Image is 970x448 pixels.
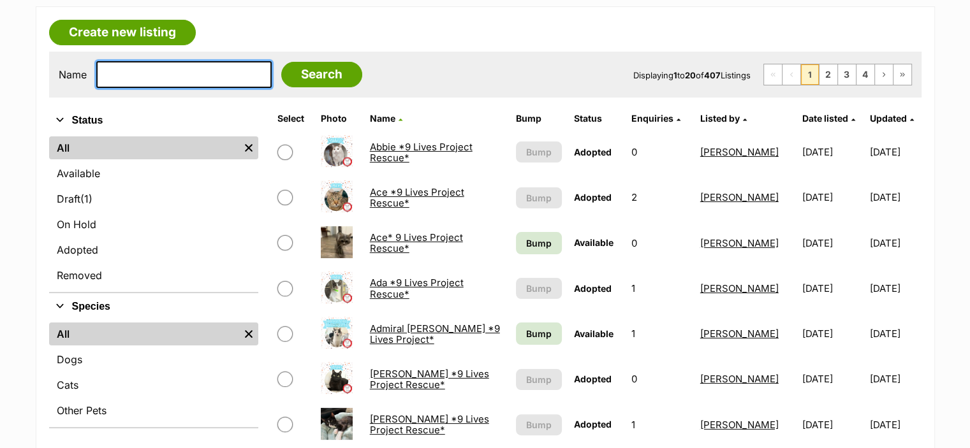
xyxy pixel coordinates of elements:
a: Date listed [802,113,855,124]
a: Listed by [700,113,747,124]
strong: 407 [704,70,721,80]
span: Listed by [700,113,740,124]
button: Bump [516,278,562,299]
a: Ace *9 Lives Project Rescue* [370,186,464,209]
span: Adopted [573,192,611,203]
button: Bump [516,369,562,390]
td: [DATE] [797,403,869,447]
span: Bump [526,145,552,159]
a: Next page [875,64,893,85]
td: [DATE] [797,312,869,356]
td: 2 [626,175,694,219]
th: Bump [511,108,568,129]
img: Ace *9 Lives Project Rescue* [321,180,353,212]
img: Alex *9 Lives Project Rescue* [321,362,353,394]
img: Abbie *9 Lives Project Rescue* [321,135,353,167]
button: Bump [516,187,562,208]
td: [DATE] [797,357,869,401]
a: Remove filter [239,136,258,159]
button: Bump [516,141,562,163]
a: Bump [516,232,562,254]
a: Draft [49,187,258,210]
td: [DATE] [797,130,869,174]
a: Cats [49,373,258,396]
a: [PERSON_NAME] [700,237,779,249]
a: Available [49,162,258,185]
a: All [49,322,239,345]
button: Status [49,112,258,129]
th: Select [272,108,314,129]
td: 0 [626,130,694,174]
span: Updated [870,113,907,124]
span: (1) [80,191,92,206]
span: Page 1 [801,64,819,85]
div: Species [49,320,258,427]
a: [PERSON_NAME] *9 Lives Project Rescue* [370,368,489,391]
a: Updated [870,113,914,124]
a: [PERSON_NAME] *9 Lives Project Rescue* [370,413,489,436]
span: Available [573,328,613,339]
span: Adopted [573,283,611,294]
span: Bump [526,236,552,250]
a: Removed [49,264,258,287]
a: Name [370,113,402,124]
a: Ada *9 Lives Project Rescue* [370,277,464,300]
a: Adopted [49,238,258,261]
span: Available [573,237,613,248]
span: Bump [526,418,552,431]
a: Ace* 9 Lives Project Rescue* [370,231,463,254]
td: [DATE] [870,403,920,447]
a: Page 4 [856,64,874,85]
td: [DATE] [797,175,869,219]
a: Page 2 [819,64,837,85]
span: Bump [526,327,552,340]
a: Enquiries [631,113,680,124]
th: Status [568,108,625,129]
td: [DATE] [870,130,920,174]
td: [DATE] [870,357,920,401]
td: [DATE] [797,266,869,310]
nav: Pagination [763,64,912,85]
span: Displaying to of Listings [633,70,751,80]
a: Remove filter [239,322,258,345]
a: Bump [516,322,562,345]
a: [PERSON_NAME] [700,282,779,294]
a: Abbie *9 Lives Project Rescue* [370,141,473,164]
td: 1 [626,403,694,447]
a: Last page [893,64,911,85]
a: [PERSON_NAME] [700,146,779,158]
a: [PERSON_NAME] [700,373,779,385]
td: [DATE] [797,221,869,265]
td: 1 [626,266,694,310]
img: Alice *9 Lives Project Rescue* [321,408,353,440]
td: 0 [626,357,694,401]
span: Previous page [783,64,800,85]
span: translation missing: en.admin.listings.index.attributes.enquiries [631,113,673,124]
span: First page [764,64,782,85]
a: [PERSON_NAME] [700,191,779,203]
span: Date listed [802,113,848,124]
label: Name [59,69,87,80]
span: Bump [526,282,552,295]
td: 1 [626,312,694,356]
button: Species [49,298,258,315]
a: Dogs [49,348,258,371]
a: On Hold [49,213,258,236]
a: Other Pets [49,399,258,422]
td: [DATE] [870,266,920,310]
a: All [49,136,239,159]
span: Bump [526,373,552,386]
a: [PERSON_NAME] [700,328,779,340]
td: [DATE] [870,175,920,219]
span: Bump [526,191,552,205]
th: Photo [316,108,364,129]
span: Adopted [573,147,611,157]
button: Bump [516,414,562,435]
strong: 1 [673,70,677,80]
input: Search [281,62,362,87]
a: Create new listing [49,20,196,45]
td: [DATE] [870,312,920,356]
strong: 20 [685,70,696,80]
span: Name [370,113,395,124]
td: 0 [626,221,694,265]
